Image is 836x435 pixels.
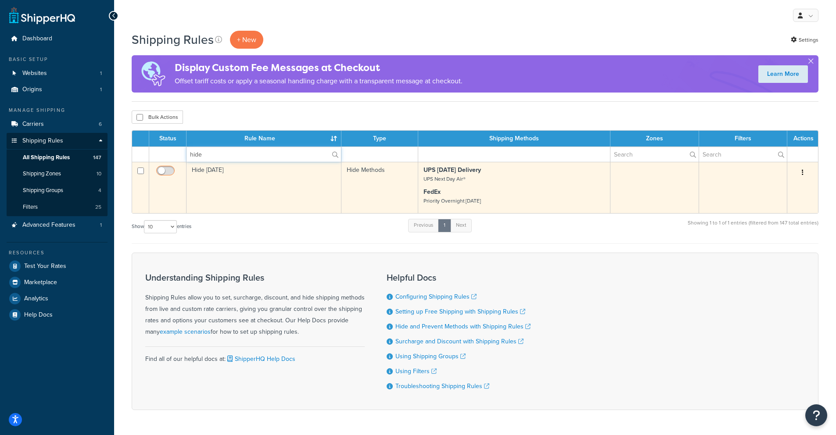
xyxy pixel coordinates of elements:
[22,86,42,93] span: Origins
[144,220,177,233] select: Showentries
[395,352,466,361] a: Using Shipping Groups
[7,166,108,182] a: Shipping Zones 10
[438,219,451,232] a: 1
[145,273,365,338] div: Shipping Rules allow you to set, surcharge, discount, and hide shipping methods from live and cus...
[7,65,108,82] a: Websites 1
[408,219,439,232] a: Previous
[7,182,108,199] li: Shipping Groups
[145,346,365,365] div: Find all of our helpful docs at:
[7,275,108,290] a: Marketplace
[699,131,787,146] th: Filters
[7,307,108,323] a: Help Docs
[610,147,699,162] input: Search
[99,121,102,128] span: 6
[175,75,463,87] p: Offset tariff costs or apply a seasonal handling charge with a transparent message at checkout.
[423,175,466,183] small: UPS Next Day Air®
[7,166,108,182] li: Shipping Zones
[132,31,214,48] h1: Shipping Rules
[100,221,102,229] span: 1
[24,279,57,286] span: Marketplace
[24,311,53,319] span: Help Docs
[7,150,108,166] a: All Shipping Rules 147
[100,70,102,77] span: 1
[7,182,108,199] a: Shipping Groups 4
[132,220,191,233] label: Show entries
[230,31,263,49] p: + New
[395,322,531,331] a: Hide and Prevent Methods with Shipping Rules
[23,187,63,194] span: Shipping Groups
[423,197,481,205] small: Priority Overnight [DATE]
[791,34,818,46] a: Settings
[24,263,66,270] span: Test Your Rates
[145,273,365,282] h3: Understanding Shipping Rules
[688,218,818,237] div: Showing 1 to 1 of 1 entries (filtered from 147 total entries)
[7,133,108,216] li: Shipping Rules
[7,65,108,82] li: Websites
[7,31,108,47] a: Dashboard
[187,147,341,162] input: Search
[9,7,75,24] a: ShipperHQ Home
[423,187,441,196] strong: FedEx
[24,295,48,303] span: Analytics
[93,154,101,161] span: 147
[7,217,108,233] a: Advanced Features 1
[395,367,437,376] a: Using Filters
[7,199,108,215] li: Filters
[97,170,101,178] span: 10
[23,154,70,161] span: All Shipping Rules
[610,131,699,146] th: Zones
[341,131,418,146] th: Type
[160,327,211,336] a: example scenarios
[22,121,44,128] span: Carriers
[7,116,108,132] a: Carriers 6
[132,111,183,124] button: Bulk Actions
[395,382,489,391] a: Troubleshooting Shipping Rules
[95,203,101,211] span: 25
[7,249,108,257] div: Resources
[7,82,108,98] li: Origins
[187,162,341,213] td: Hide [DATE]
[7,199,108,215] a: Filters 25
[418,131,610,146] th: Shipping Methods
[423,165,481,175] strong: UPS [DATE] Delivery
[7,291,108,307] a: Analytics
[7,116,108,132] li: Carriers
[395,307,525,316] a: Setting up Free Shipping with Shipping Rules
[387,273,531,282] h3: Helpful Docs
[7,258,108,274] a: Test Your Rates
[22,70,47,77] span: Websites
[395,337,524,346] a: Surcharge and Discount with Shipping Rules
[132,55,175,93] img: duties-banner-06bc72dcb5fe05cb3f9472aba00be2ae8eb53ab6f0d8bb03d382ba314ac3c341.png
[23,170,61,178] span: Shipping Zones
[395,292,477,301] a: Configuring Shipping Rules
[805,404,827,426] button: Open Resource Center
[187,131,341,146] th: Rule Name : activate to sort column ascending
[450,219,472,232] a: Next
[7,56,108,63] div: Basic Setup
[226,354,295,364] a: ShipperHQ Help Docs
[7,107,108,114] div: Manage Shipping
[7,150,108,166] li: All Shipping Rules
[7,82,108,98] a: Origins 1
[787,131,818,146] th: Actions
[758,65,808,83] a: Learn More
[149,131,187,146] th: Status
[23,203,38,211] span: Filters
[175,61,463,75] h4: Display Custom Fee Messages at Checkout
[100,86,102,93] span: 1
[7,217,108,233] li: Advanced Features
[341,162,418,213] td: Hide Methods
[22,35,52,43] span: Dashboard
[22,221,75,229] span: Advanced Features
[7,133,108,149] a: Shipping Rules
[699,147,787,162] input: Search
[98,187,101,194] span: 4
[22,137,63,145] span: Shipping Rules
